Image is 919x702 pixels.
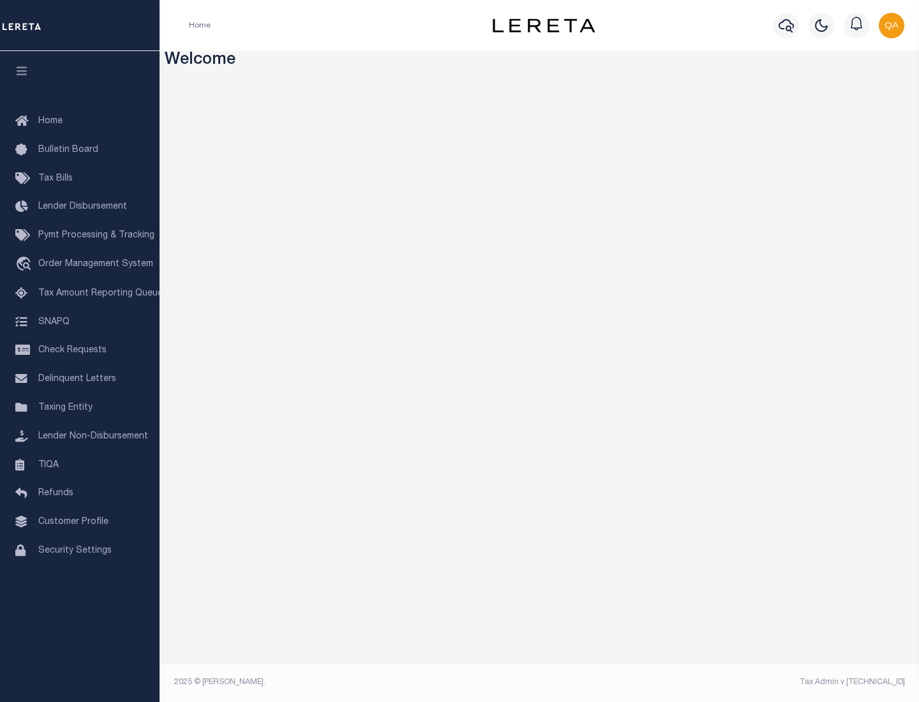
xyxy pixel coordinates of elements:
span: Lender Disbursement [38,202,127,211]
span: SNAPQ [38,317,70,326]
img: logo-dark.svg [493,19,595,33]
span: Security Settings [38,546,112,555]
span: Refunds [38,489,73,498]
span: Tax Bills [38,174,73,183]
img: svg+xml;base64,PHN2ZyB4bWxucz0iaHR0cDovL3d3dy53My5vcmcvMjAwMC9zdmciIHBvaW50ZXItZXZlbnRzPSJub25lIi... [879,13,904,38]
span: Pymt Processing & Tracking [38,231,154,240]
span: Tax Amount Reporting Queue [38,289,163,298]
h3: Welcome [165,51,915,71]
span: Lender Non-Disbursement [38,432,148,441]
i: travel_explore [15,257,36,273]
span: Home [38,117,63,126]
div: 2025 © [PERSON_NAME]. [165,676,540,688]
span: Bulletin Board [38,146,98,154]
div: Tax Admin v.[TECHNICAL_ID] [549,676,905,688]
span: Check Requests [38,346,107,355]
span: Customer Profile [38,518,108,526]
span: Delinquent Letters [38,375,116,384]
span: TIQA [38,460,59,469]
li: Home [189,20,211,31]
span: Taxing Entity [38,403,93,412]
span: Order Management System [38,260,153,269]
